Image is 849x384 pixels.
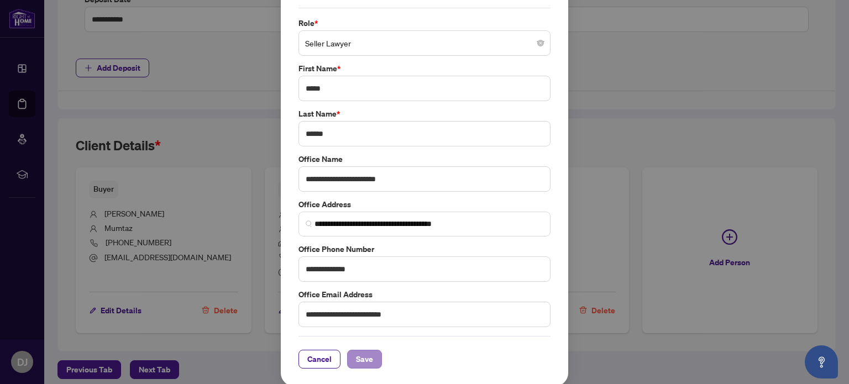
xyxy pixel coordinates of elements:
[298,153,551,165] label: Office Name
[347,350,382,369] button: Save
[307,350,332,368] span: Cancel
[298,350,340,369] button: Cancel
[306,220,312,227] img: search_icon
[298,108,551,120] label: Last Name
[298,243,551,255] label: Office Phone Number
[356,350,373,368] span: Save
[537,40,544,46] span: close-circle
[805,345,838,378] button: Open asap
[305,33,544,54] span: Seller Lawyer
[298,17,551,29] label: Role
[298,62,551,75] label: First Name
[298,198,551,211] label: Office Address
[298,288,551,301] label: Office Email Address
